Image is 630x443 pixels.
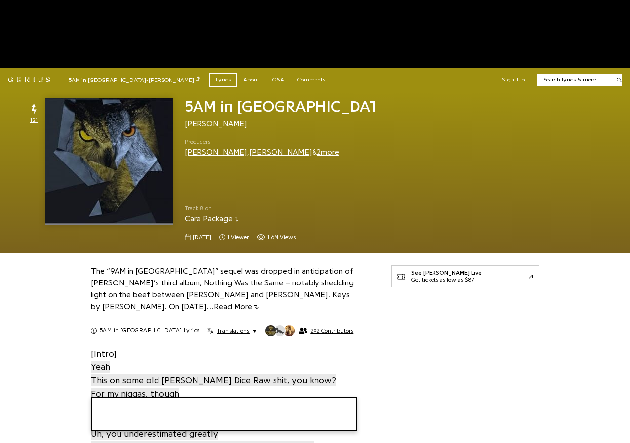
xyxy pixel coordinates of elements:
[185,99,394,115] span: 5AM in [GEOGRAPHIC_DATA]
[30,116,38,124] span: 121
[237,73,266,86] a: About
[185,147,339,158] div: , &
[391,265,539,287] a: See [PERSON_NAME] LiveGet tickets as low as $87
[185,138,339,146] span: Producers
[537,76,611,84] input: Search lyrics & more
[267,233,296,242] span: 1.6M views
[193,233,211,242] span: [DATE]
[411,270,482,277] div: See [PERSON_NAME] Live
[249,148,312,156] a: [PERSON_NAME]
[257,233,296,242] span: 1,573,169 views
[310,327,353,334] span: 292 Contributors
[91,361,336,400] span: Yeah This on some old [PERSON_NAME] Dice Raw shit, you know? For my niggas, though
[411,277,482,283] div: Get tickets as low as $87
[219,233,249,242] span: 1 viewer
[214,303,259,311] span: Read More
[91,267,354,311] a: The “9AM in [GEOGRAPHIC_DATA]” sequel was dropped in anticipation of [PERSON_NAME]’s third album,...
[209,73,237,86] a: Lyrics
[217,327,250,335] span: Translations
[185,215,239,223] a: Care Package
[266,73,291,86] a: Q&A
[317,148,339,157] button: 2more
[265,325,353,337] button: 292 Contributors
[185,204,375,213] span: Track 8 on
[185,148,247,156] a: [PERSON_NAME]
[100,327,199,335] h2: 5AM in [GEOGRAPHIC_DATA] Lyrics
[69,75,200,84] div: 5AM in [GEOGRAPHIC_DATA] - [PERSON_NAME]
[391,105,392,106] iframe: Primis Frame
[92,398,356,430] iframe: Tonefuse player
[291,73,332,86] a: Comments
[502,76,525,84] button: Sign Up
[227,233,249,242] span: 1 viewer
[185,120,247,128] a: [PERSON_NAME]
[207,327,256,335] button: Translations
[91,360,336,400] a: YeahThis on some old [PERSON_NAME] Dice Raw shit, you know?For my niggas, though
[45,98,173,225] img: Cover art for 5AM in Toronto by Drake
